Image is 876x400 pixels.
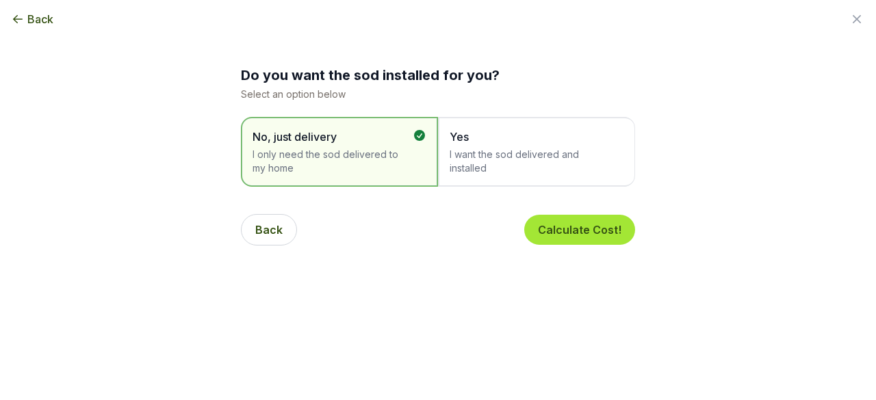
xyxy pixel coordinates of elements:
[450,129,610,145] span: Yes
[27,11,53,27] span: Back
[241,88,635,101] p: Select an option below
[11,11,53,27] button: Back
[524,215,635,245] button: Calculate Cost!
[241,66,635,85] h2: Do you want the sod installed for you?
[253,148,413,175] span: I only need the sod delivered to my home
[253,129,413,145] span: No, just delivery
[450,148,610,175] span: I want the sod delivered and installed
[241,214,297,245] button: Back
